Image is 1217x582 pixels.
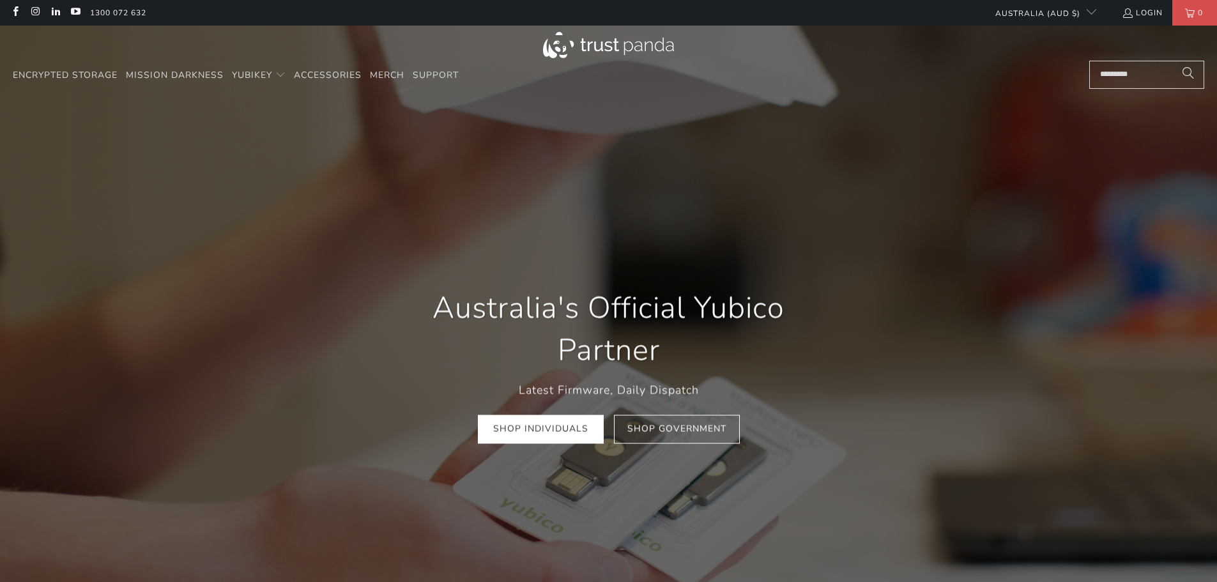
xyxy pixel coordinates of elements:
a: Login [1122,6,1163,20]
h1: Australia's Official Yubico Partner [398,287,820,371]
a: 1300 072 632 [90,6,146,20]
summary: YubiKey [232,61,286,91]
input: Search... [1089,61,1204,89]
img: Trust Panda Australia [543,32,674,58]
a: Trust Panda Australia on YouTube [70,8,80,18]
button: Search [1172,61,1204,89]
span: Encrypted Storage [13,69,118,81]
a: Trust Panda Australia on LinkedIn [50,8,61,18]
p: Latest Firmware, Daily Dispatch [398,381,820,399]
a: Support [413,61,459,91]
nav: Translation missing: en.navigation.header.main_nav [13,61,459,91]
span: Merch [370,69,404,81]
iframe: Button to launch messaging window [1166,531,1207,572]
span: Support [413,69,459,81]
a: Accessories [294,61,362,91]
a: Trust Panda Australia on Instagram [29,8,40,18]
a: Trust Panda Australia on Facebook [10,8,20,18]
span: Mission Darkness [126,69,224,81]
span: Accessories [294,69,362,81]
a: Mission Darkness [126,61,224,91]
span: YubiKey [232,69,272,81]
a: Merch [370,61,404,91]
a: Encrypted Storage [13,61,118,91]
a: Shop Individuals [478,415,604,444]
a: Shop Government [614,415,740,444]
